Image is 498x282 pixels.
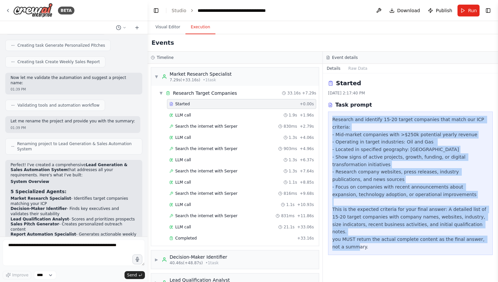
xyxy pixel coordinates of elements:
[175,101,190,107] span: Started
[332,55,358,60] h3: Event details
[170,254,227,260] div: Decision-Maker Identifier
[297,236,314,241] span: + 33.16s
[335,101,372,109] h3: Task prompt
[170,77,200,83] span: 7.29s (+33.16s)
[11,87,137,92] div: 01:39 PM
[289,135,297,140] span: 1.3s
[11,163,127,172] strong: Lead Generation & Sales Automation System
[387,5,423,16] button: Download
[300,180,314,185] span: + 8.85s
[185,20,215,34] button: Execution
[284,124,297,129] span: 830ms
[3,271,31,279] button: Improve
[58,7,74,14] div: BETA
[284,191,297,196] span: 816ms
[175,191,237,196] span: Search the internet with Serper
[170,260,203,266] span: 40.46s (+48.87s)
[332,116,488,251] div: Research and identify 15-20 target companies that match our ICP criteria: - Mid-market companies ...
[11,179,49,184] strong: System Overview
[300,113,314,118] span: + 1.96s
[11,196,71,201] strong: Market Research Specialist
[175,168,237,174] span: Search the internet with Serper
[172,7,272,14] nav: breadcrumb
[300,191,314,196] span: + 9.68s
[300,101,314,107] span: + 0.00s
[297,202,314,207] span: + 10.93s
[457,5,480,16] button: Run
[300,135,314,140] span: + 4.06s
[300,168,314,174] span: + 7.64s
[175,157,191,163] span: LLM call
[11,189,67,194] strong: 5 Specialized Agents:
[336,79,361,88] h2: Started
[175,180,191,185] span: LLM call
[11,217,137,222] li: - Scores and prioritizes prospects
[175,202,191,207] span: LLM call
[425,5,455,16] button: Publish
[172,8,186,13] a: Studio
[175,124,237,129] span: Search the internet with Serper
[11,206,67,211] strong: Decision-Maker Identifier
[132,254,142,264] button: Click to speak your automation idea
[289,113,297,118] span: 1.9s
[206,260,219,266] span: • 1 task
[157,55,174,60] h3: Timeline
[175,213,237,218] span: Search the internet with Serper
[152,38,174,47] h2: Events
[11,125,135,130] div: 01:39 PM
[323,64,345,73] button: Details
[328,90,493,96] div: [DATE] 2:17:40 PM
[300,124,314,129] span: + 2.79s
[152,6,161,15] button: Hide left sidebar
[289,180,297,185] span: 1.1s
[345,64,372,73] button: Raw Data
[154,257,158,262] span: ▶
[17,141,137,152] span: Renaming project to Lead Generation & Sales Automation System
[11,222,59,226] strong: Sales Pitch Generator
[468,7,477,14] span: Run
[284,146,297,151] span: 903ms
[289,157,297,163] span: 1.3s
[132,24,142,32] button: Start a new chat
[300,146,314,151] span: + 4.96s
[17,43,105,48] span: Creating task Generate Personalized Pitches
[175,113,191,118] span: LLM call
[11,163,137,178] p: Perfect! I've created a comprehensive that addresses all your requirements. Here's what I've built:
[124,271,145,279] button: Send
[13,3,53,18] img: Logo
[11,232,137,242] li: - Generates actionable weekly reports
[281,213,294,218] span: 831ms
[175,236,197,241] span: Completed
[302,90,316,96] span: + 7.29s
[113,24,129,32] button: Switch to previous chat
[11,206,137,217] li: - Finds key executives and validates their suitability
[11,222,137,232] li: - Creates personalized outreach content
[170,71,232,77] div: Market Research Specialist
[300,157,314,163] span: + 6.37s
[17,103,99,108] span: Validating tools and automation workflow
[284,224,294,230] span: 21.1s
[175,135,191,140] span: LLM call
[11,217,69,221] strong: Lead Qualification Analyst
[127,272,137,278] span: Send
[11,119,135,124] p: Let me rename the project and provide you with the summary:
[297,213,314,218] span: + 11.86s
[286,202,294,207] span: 1.1s
[297,224,314,230] span: + 33.06s
[11,75,137,86] p: Now let me validate the automation and suggest a project name:
[17,59,100,64] span: Creating task Create Weekly Sales Report
[154,74,158,79] span: ▼
[289,168,297,174] span: 1.3s
[173,90,237,96] div: Research Target Companies
[11,232,76,237] strong: Report Automation Specialist
[175,146,237,151] span: Search the internet with Serper
[397,7,420,14] span: Download
[484,6,493,15] button: Show right sidebar
[12,272,28,278] span: Improve
[287,90,301,96] span: 33.16s
[11,196,137,206] li: - Identifies target companies matching your ICP
[150,20,185,34] button: Visual Editor
[159,90,163,96] span: ▼
[175,224,191,230] span: LLM call
[203,77,216,83] span: • 1 task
